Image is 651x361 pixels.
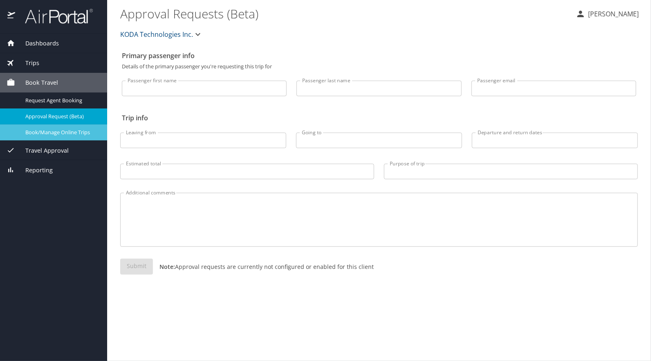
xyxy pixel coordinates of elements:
h2: Primary passenger info [122,49,636,62]
img: airportal-logo.png [16,8,93,24]
h2: Trip info [122,111,636,124]
p: Details of the primary passenger you're requesting this trip for [122,64,636,69]
strong: Note: [159,263,175,271]
span: KODA Technologies Inc. [120,29,193,40]
p: [PERSON_NAME] [586,9,639,19]
span: Book/Manage Online Trips [25,129,97,136]
button: [PERSON_NAME] [572,7,642,21]
span: Book Travel [15,78,58,87]
img: icon-airportal.png [7,8,16,24]
span: Approval Request (Beta) [25,113,97,120]
span: Travel Approval [15,146,69,155]
span: Trips [15,59,39,68]
p: Approval requests are currently not configured or enabled for this client [153,262,374,271]
h1: Approval Requests (Beta) [120,1,569,26]
span: Reporting [15,166,53,175]
button: KODA Technologies Inc. [117,26,206,43]
span: Dashboards [15,39,59,48]
span: Request Agent Booking [25,97,97,104]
